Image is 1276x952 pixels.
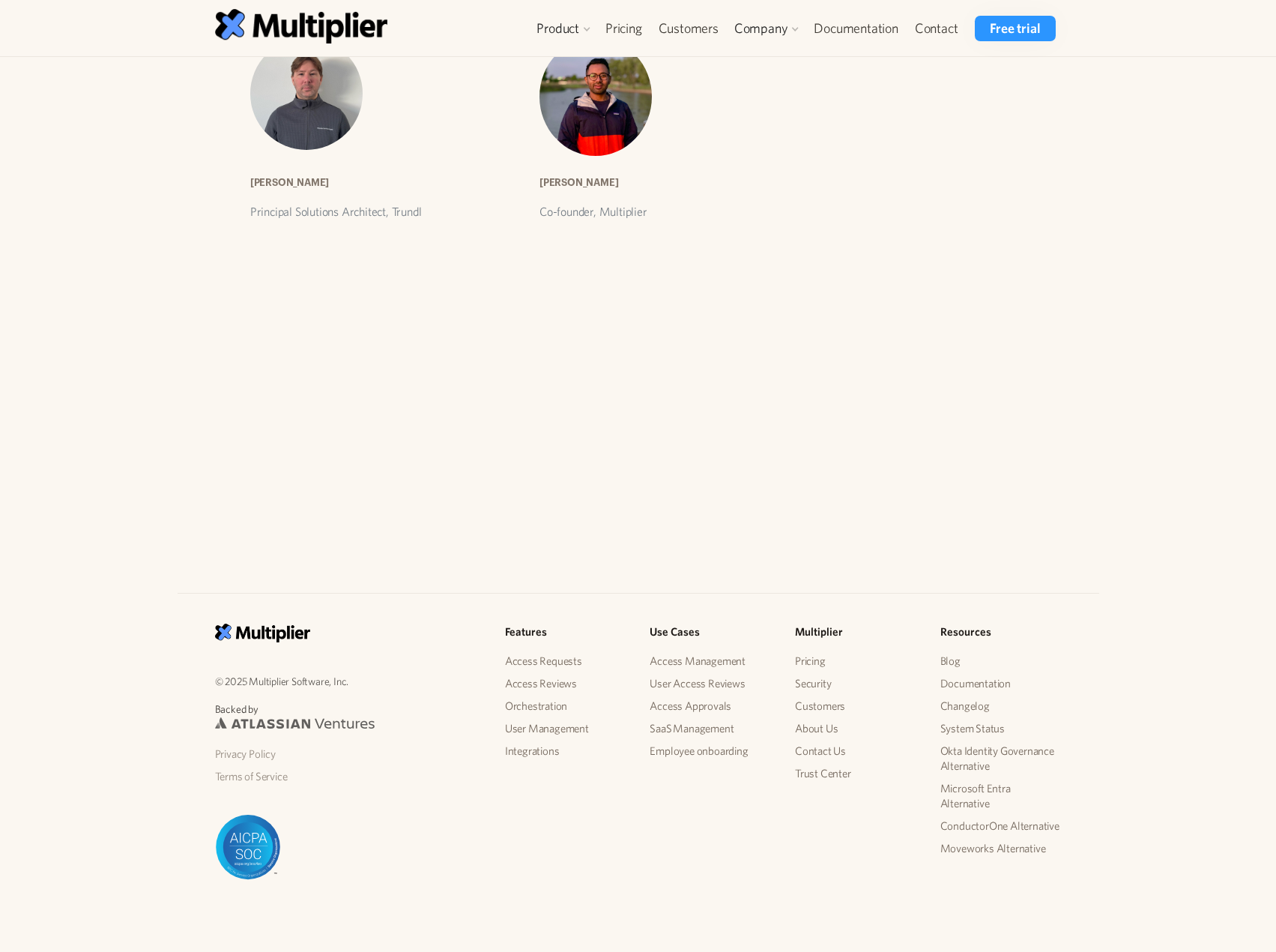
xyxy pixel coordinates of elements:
div: Product [536,19,579,37]
h5: Use Cases [650,624,771,641]
a: System Status [940,717,1062,740]
p: © 2025 Multiplier Software, Inc. [215,672,481,690]
a: Trust Center [795,762,916,785]
div: Company [734,19,788,37]
a: Terms of Service [215,765,481,788]
a: Access Reviews [505,672,626,695]
p: Principal Solutions Architect, Trundl [250,203,524,220]
a: Blog [940,650,1062,672]
a: Access Management [650,650,771,672]
a: Customers [650,16,727,41]
strong: [PERSON_NAME] [250,178,329,187]
a: Customers [795,695,916,717]
a: Security [795,672,916,695]
strong: [PERSON_NAME] [539,178,618,187]
a: Contact Us [795,740,916,762]
a: Contact [907,16,967,41]
a: User Management [505,717,626,740]
p: Co-founder, Multiplier [539,203,814,220]
h5: Multiplier [795,624,916,641]
h5: Features [505,624,626,641]
a: ConductorOne Alternative [940,815,1062,837]
p: Backed by [215,702,481,717]
a: User Access Reviews [650,672,771,695]
a: SaaS Management [650,717,771,740]
a: Pricing [597,16,650,41]
a: Access Requests [505,650,626,672]
a: Access Approvals [650,695,771,717]
a: Changelog [940,695,1062,717]
h5: Resources [940,624,1062,641]
a: Integrations [505,740,626,762]
a: Documentation [805,16,906,41]
a: Employee onboarding [650,740,771,762]
a: Okta Identity Governance Alternative [940,740,1062,777]
a: Privacy Policy [215,743,481,765]
a: Orchestration [505,695,626,717]
div: Product [529,16,597,41]
a: Free trial [975,16,1055,41]
a: About Us [795,717,916,740]
a: Pricing [795,650,916,672]
a: Microsoft Entra Alternative [940,777,1062,815]
div: Company [727,16,806,41]
a: Documentation [940,672,1062,695]
a: Moveworks Alternative [940,837,1062,860]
